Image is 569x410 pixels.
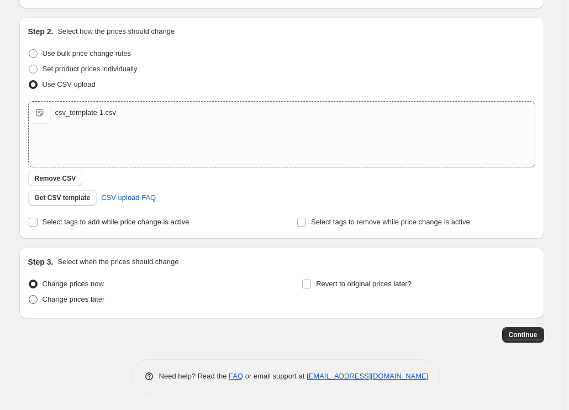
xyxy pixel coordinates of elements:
p: Select how the prices should change [57,26,175,37]
span: Revert to original prices later? [316,280,412,288]
span: Remove CSV [35,174,76,183]
span: Change prices later [43,295,105,303]
span: Need help? Read the [159,372,229,380]
button: Continue [502,327,544,343]
p: Select when the prices should change [57,256,178,267]
span: Set product prices individually [43,65,138,73]
span: Select tags to remove while price change is active [311,218,470,226]
span: Select tags to add while price change is active [43,218,189,226]
a: [EMAIL_ADDRESS][DOMAIN_NAME] [307,372,428,380]
div: csv_template 1.csv [55,107,117,118]
span: CSV upload FAQ [101,192,156,203]
span: Use bulk price change rules [43,49,131,57]
h2: Step 3. [28,256,54,267]
button: Remove CSV [28,171,83,186]
span: Change prices now [43,280,104,288]
a: FAQ [229,372,243,380]
span: or email support at [243,372,307,380]
button: Get CSV template [28,190,97,206]
span: Continue [509,330,538,339]
span: Get CSV template [35,193,91,202]
h2: Step 2. [28,26,54,37]
a: CSV upload FAQ [94,189,162,207]
span: Use CSV upload [43,80,96,88]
